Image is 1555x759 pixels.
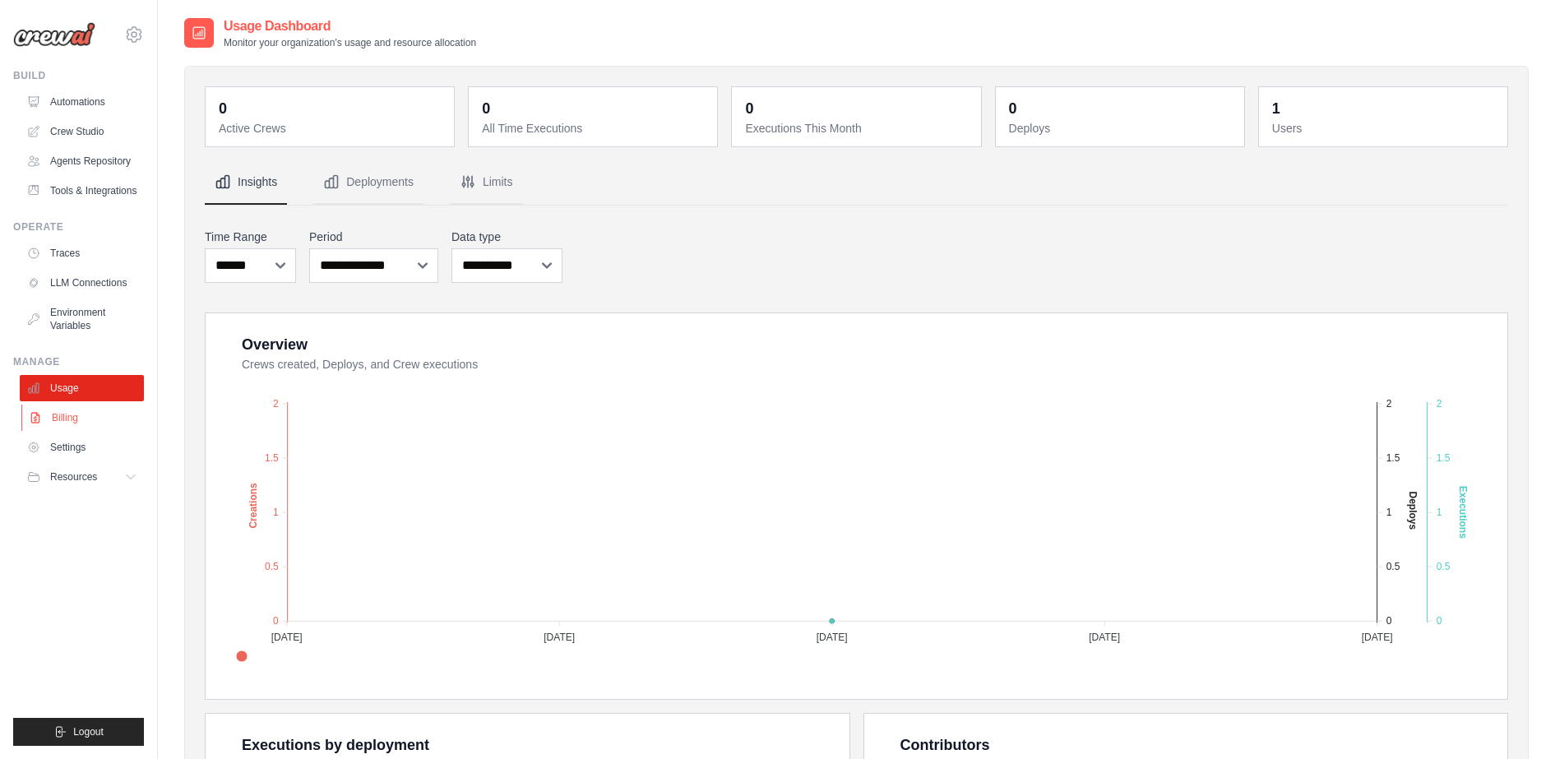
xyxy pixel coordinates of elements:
[13,22,95,47] img: Logo
[13,718,144,746] button: Logout
[1437,452,1451,464] tspan: 1.5
[20,270,144,296] a: LLM Connections
[13,355,144,368] div: Manage
[482,120,707,137] dt: All Time Executions
[219,97,227,120] div: 0
[1407,491,1418,530] text: Deploys
[224,16,476,36] h2: Usage Dashboard
[224,36,476,49] p: Monitor your organization's usage and resource allocation
[817,632,848,643] tspan: [DATE]
[20,178,144,204] a: Tools & Integrations
[20,89,144,115] a: Automations
[1386,452,1400,464] tspan: 1.5
[265,561,279,572] tspan: 0.5
[1009,97,1017,120] div: 0
[20,375,144,401] a: Usage
[242,734,429,757] div: Executions by deployment
[1009,120,1234,137] dt: Deploys
[1437,561,1451,572] tspan: 0.5
[20,464,144,490] button: Resources
[1362,632,1393,643] tspan: [DATE]
[1272,120,1497,137] dt: Users
[271,632,303,643] tspan: [DATE]
[273,507,279,518] tspan: 1
[900,734,990,757] div: Contributors
[273,398,279,410] tspan: 2
[1272,97,1280,120] div: 1
[544,632,575,643] tspan: [DATE]
[50,470,97,484] span: Resources
[1386,507,1392,518] tspan: 1
[205,160,1508,205] nav: Tabs
[482,97,490,120] div: 0
[13,220,144,234] div: Operate
[248,483,259,529] text: Creations
[13,69,144,82] div: Build
[313,160,423,205] button: Deployments
[21,405,146,431] a: Billing
[205,160,287,205] button: Insights
[20,118,144,145] a: Crew Studio
[451,229,562,245] label: Data type
[309,229,438,245] label: Period
[745,97,753,120] div: 0
[273,615,279,627] tspan: 0
[20,240,144,266] a: Traces
[745,120,970,137] dt: Executions This Month
[1437,398,1442,410] tspan: 2
[1386,561,1400,572] tspan: 0.5
[242,356,1488,373] dt: Crews created, Deploys, and Crew executions
[242,333,308,356] div: Overview
[1089,632,1120,643] tspan: [DATE]
[73,725,104,738] span: Logout
[1437,615,1442,627] tspan: 0
[1437,507,1442,518] tspan: 1
[20,299,144,339] a: Environment Variables
[20,148,144,174] a: Agents Repository
[1386,615,1392,627] tspan: 0
[450,160,523,205] button: Limits
[219,120,444,137] dt: Active Crews
[1386,398,1392,410] tspan: 2
[265,452,279,464] tspan: 1.5
[20,434,144,460] a: Settings
[1457,486,1469,539] text: Executions
[205,229,296,245] label: Time Range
